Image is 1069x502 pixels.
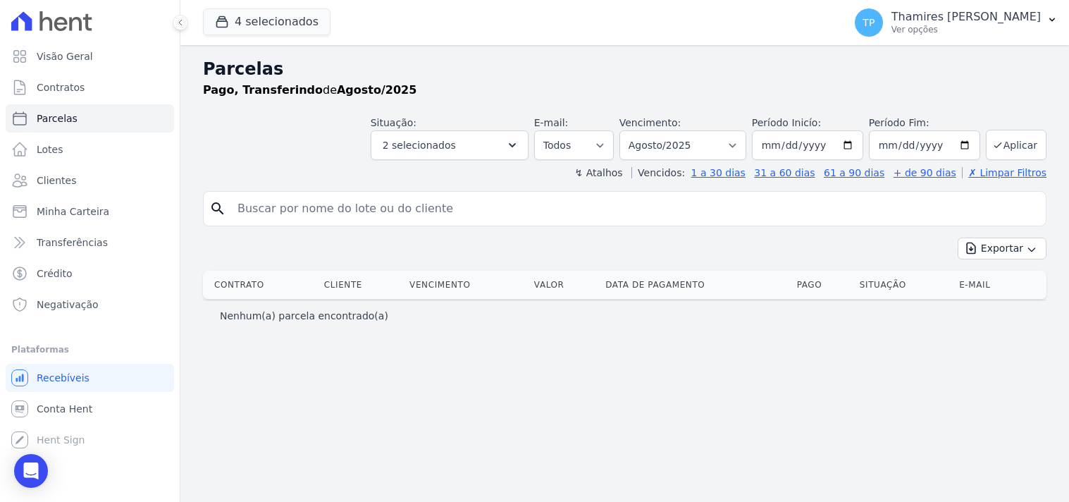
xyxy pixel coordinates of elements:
[953,271,1027,299] th: E-mail
[203,82,416,99] p: de
[6,290,174,319] a: Negativação
[869,116,980,130] label: Período Fim:
[6,166,174,195] a: Clientes
[37,235,108,250] span: Transferências
[6,364,174,392] a: Recebíveis
[337,83,416,97] strong: Agosto/2025
[6,228,174,257] a: Transferências
[6,104,174,133] a: Parcelas
[37,298,99,312] span: Negativação
[203,56,1046,82] h2: Parcelas
[891,10,1041,24] p: Thamires [PERSON_NAME]
[14,454,48,488] div: Open Intercom Messenger
[6,259,174,288] a: Crédito
[319,271,404,299] th: Cliente
[203,8,330,35] button: 4 selecionados
[37,402,92,416] span: Conta Hent
[791,271,854,299] th: Pago
[574,167,622,178] label: ↯ Atalhos
[6,395,174,423] a: Conta Hent
[6,73,174,102] a: Contratos
[534,117,569,128] label: E-mail:
[37,204,109,219] span: Minha Carteira
[6,135,174,164] a: Lotes
[37,49,93,63] span: Visão Geral
[203,83,323,97] strong: Pago, Transferindo
[209,200,226,217] i: search
[6,197,174,226] a: Minha Carteira
[752,117,821,128] label: Período Inicío:
[37,371,89,385] span: Recebíveis
[844,3,1069,42] button: TP Thamires [PERSON_NAME] Ver opções
[229,195,1040,223] input: Buscar por nome do lote ou do cliente
[891,24,1041,35] p: Ver opções
[37,142,63,157] span: Lotes
[37,80,85,94] span: Contratos
[631,167,685,178] label: Vencidos:
[986,130,1046,160] button: Aplicar
[600,271,791,299] th: Data de Pagamento
[37,111,78,125] span: Parcelas
[691,167,746,178] a: 1 a 30 dias
[962,167,1046,178] a: ✗ Limpar Filtros
[371,117,416,128] label: Situação:
[404,271,529,299] th: Vencimento
[37,267,73,281] span: Crédito
[203,271,319,299] th: Contrato
[854,271,953,299] th: Situação
[11,341,168,358] div: Plataformas
[383,137,456,154] span: 2 selecionados
[220,309,388,323] p: Nenhum(a) parcela encontrado(a)
[529,271,600,299] th: Valor
[6,42,174,71] a: Visão Geral
[37,173,76,188] span: Clientes
[894,167,956,178] a: + de 90 dias
[754,167,815,178] a: 31 a 60 dias
[863,18,875,27] span: TP
[958,238,1046,259] button: Exportar
[824,167,884,178] a: 61 a 90 dias
[619,117,681,128] label: Vencimento:
[371,130,529,160] button: 2 selecionados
